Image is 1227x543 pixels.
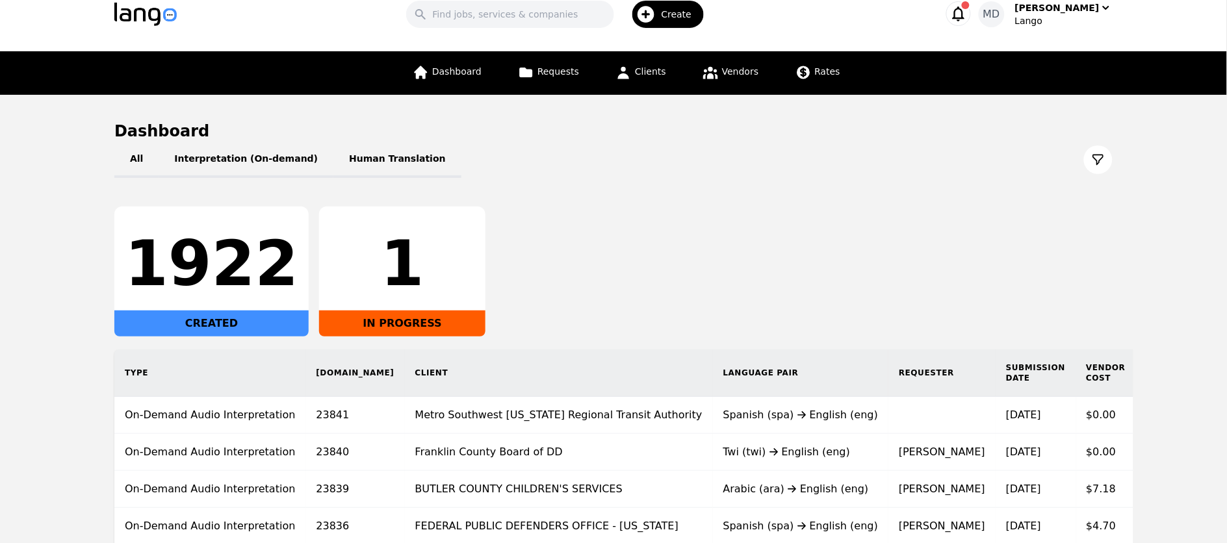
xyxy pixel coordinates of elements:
time: [DATE] [1006,409,1041,421]
span: Clients [635,66,666,77]
td: Metro Southwest [US_STATE] Regional Transit Authority [405,397,713,434]
td: 23839 [306,471,405,508]
div: Lango [1015,14,1113,27]
a: Rates [788,51,848,95]
time: [DATE] [1006,520,1041,532]
span: MD [983,6,1000,22]
div: CREATED [114,310,309,336]
button: All [114,142,159,178]
a: Requests [510,51,587,95]
div: Arabic (ara) English (eng) [723,481,879,497]
td: $0.00 [1076,434,1137,471]
th: Client [405,349,713,397]
div: 1 [329,233,475,295]
span: Dashboard [432,66,482,77]
button: Filter [1084,145,1113,174]
div: Spanish (spa) English (eng) [723,407,879,423]
div: IN PROGRESS [319,310,485,336]
td: 23841 [306,397,405,434]
th: Vendor Cost [1076,349,1137,397]
td: 23840 [306,434,405,471]
td: [PERSON_NAME] [888,471,996,508]
time: [DATE] [1006,446,1041,458]
a: Dashboard [405,51,489,95]
td: On-Demand Audio Interpretation [114,434,306,471]
div: Spanish (spa) English (eng) [723,518,879,534]
th: [DOMAIN_NAME] [306,349,405,397]
td: $7.18 [1076,471,1137,508]
a: Vendors [695,51,766,95]
button: Human Translation [333,142,461,178]
input: Find jobs, services & companies [406,1,614,28]
button: Interpretation (On-demand) [159,142,333,178]
span: Vendors [722,66,758,77]
a: Clients [608,51,674,95]
th: Submission Date [996,349,1076,397]
time: [DATE] [1006,483,1041,495]
div: [PERSON_NAME] [1015,1,1100,14]
td: [PERSON_NAME] [888,434,996,471]
td: On-Demand Audio Interpretation [114,471,306,508]
td: On-Demand Audio Interpretation [114,397,306,434]
span: Requests [537,66,579,77]
div: Twi (twi) English (eng) [723,444,879,460]
span: Rates [815,66,840,77]
th: Requester [888,349,996,397]
td: BUTLER COUNTY CHILDREN'S SERVICES [405,471,713,508]
h1: Dashboard [114,121,1113,142]
th: Language Pair [713,349,889,397]
div: 1922 [125,233,298,295]
td: $0.00 [1076,397,1137,434]
span: Create [662,8,701,21]
button: MD[PERSON_NAME]Lango [979,1,1113,27]
img: Logo [114,3,177,26]
th: Type [114,349,306,397]
td: Franklin County Board of DD [405,434,713,471]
